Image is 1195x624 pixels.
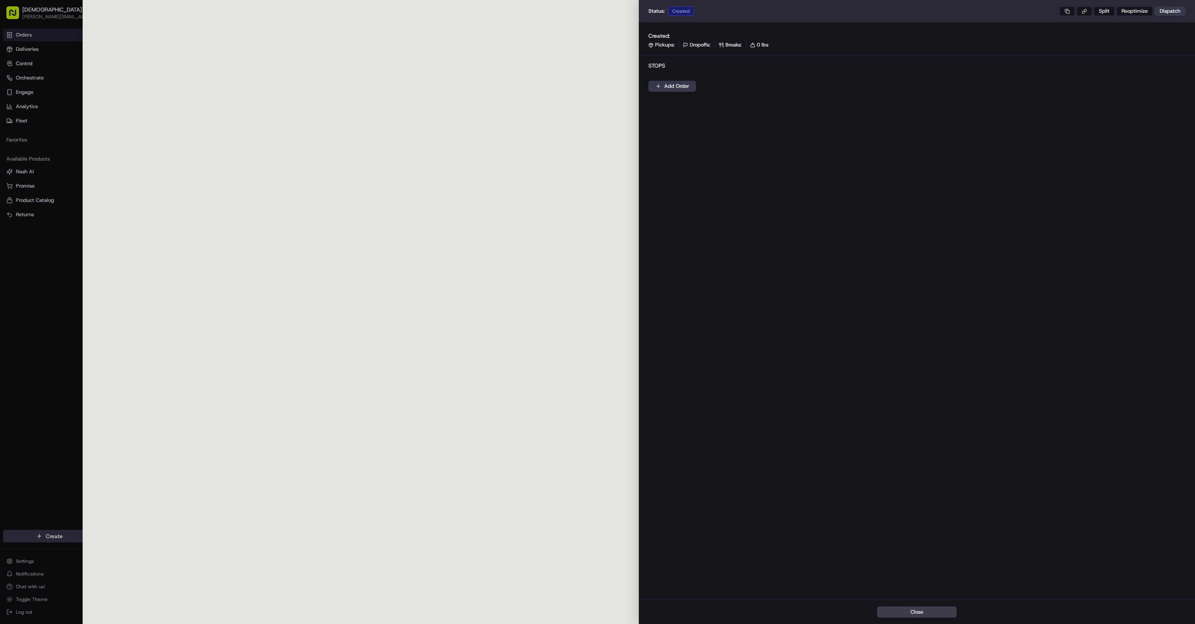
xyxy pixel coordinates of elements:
div: Status: [648,6,696,16]
button: Split [1094,6,1115,16]
button: Reoptimize [1116,6,1153,16]
span: Pickups: [655,41,675,48]
span: Created: [648,32,670,40]
span: 0 lbs [757,41,768,48]
h2: Stops [648,62,1185,70]
a: Powered byPylon [1098,253,1139,259]
span: Dropoffs: [690,41,710,48]
button: Dispatch [1154,6,1185,16]
div: Created [668,6,694,16]
button: Add Order [648,81,696,92]
button: Close [877,607,957,618]
span: Pylon [1122,253,1139,259]
span: Breaks: [725,41,742,48]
